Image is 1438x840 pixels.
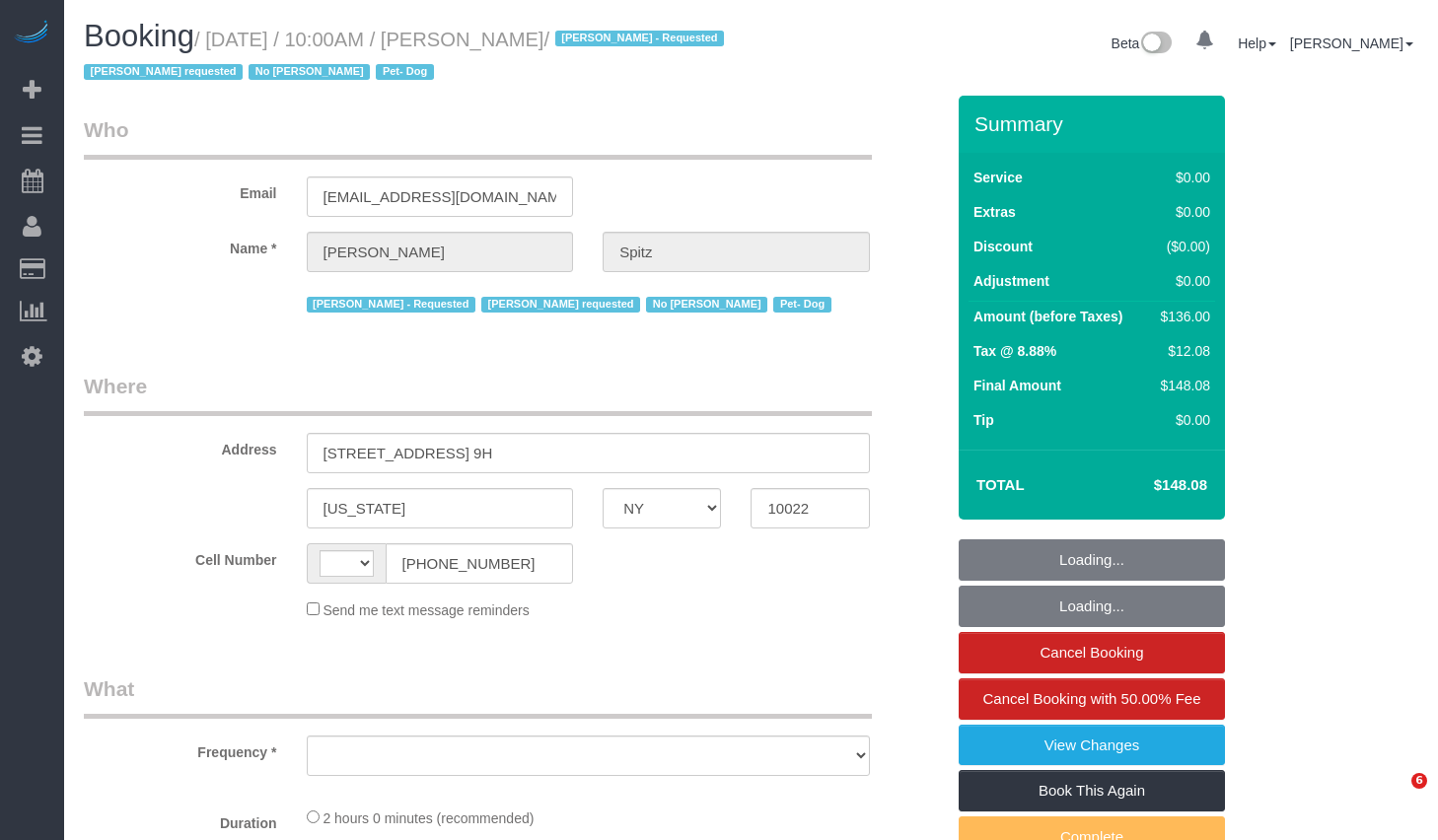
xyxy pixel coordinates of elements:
div: $148.08 [1153,376,1210,395]
div: $0.00 [1153,410,1210,430]
img: New interface [1139,32,1172,57]
legend: Where [84,372,872,416]
a: Cancel Booking with 50.00% Fee [959,678,1225,720]
a: View Changes [959,725,1225,766]
span: [PERSON_NAME] requested [481,297,640,313]
legend: Who [84,115,872,160]
span: Pet- Dog [773,297,830,313]
label: Adjustment [973,271,1049,291]
span: Cancel Booking with 50.00% Fee [983,690,1201,707]
a: Cancel Booking [959,632,1225,673]
a: [PERSON_NAME] [1290,35,1413,51]
h3: Summary [974,112,1215,135]
span: Booking [84,19,194,53]
span: Send me text message reminders [323,602,529,618]
span: [PERSON_NAME] - Requested [307,297,475,313]
div: $136.00 [1153,307,1210,326]
label: Extras [973,202,1016,222]
span: 6 [1411,773,1427,789]
label: Frequency * [69,735,292,762]
h4: $148.08 [1095,477,1207,494]
input: Email [307,176,574,217]
label: Name * [69,232,292,258]
span: No [PERSON_NAME] [646,297,767,313]
div: $0.00 [1153,202,1210,222]
img: Automaid Logo [12,20,51,47]
span: Pet- Dog [376,64,433,80]
iframe: Intercom live chat [1371,773,1418,820]
label: Cell Number [69,543,292,570]
div: $12.08 [1153,341,1210,361]
a: Beta [1112,35,1173,51]
input: Zip Code [751,488,869,528]
label: Tax @ 8.88% [973,341,1056,361]
legend: What [84,674,872,719]
div: ($0.00) [1153,237,1210,256]
label: Discount [973,237,1033,256]
a: Book This Again [959,770,1225,811]
span: 2 hours 0 minutes (recommended) [323,810,534,826]
span: [PERSON_NAME] requested [84,64,243,80]
label: Service [973,168,1023,187]
label: Address [69,433,292,459]
label: Duration [69,806,292,833]
label: Amount (before Taxes) [973,307,1122,326]
input: Last Name [603,232,870,272]
input: First Name [307,232,574,272]
a: Help [1238,35,1276,51]
label: Final Amount [973,376,1061,395]
span: No [PERSON_NAME] [249,64,370,80]
strong: Total [976,476,1025,493]
span: [PERSON_NAME] - Requested [555,31,724,46]
label: Email [69,176,292,203]
small: / [DATE] / 10:00AM / [PERSON_NAME] [84,29,730,84]
input: Cell Number [386,543,574,584]
div: $0.00 [1153,168,1210,187]
label: Tip [973,410,994,430]
div: $0.00 [1153,271,1210,291]
input: City [307,488,574,528]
